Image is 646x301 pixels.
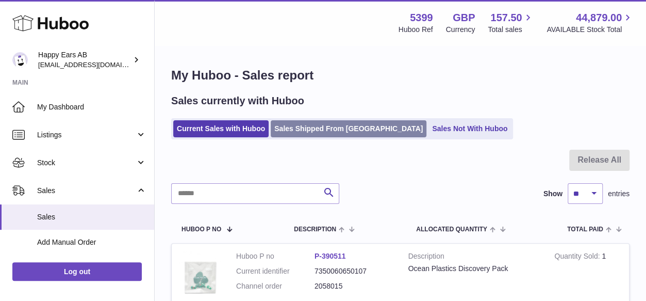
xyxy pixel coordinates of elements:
[236,251,314,261] dt: Huboo P no
[294,226,336,233] span: Description
[173,120,269,137] a: Current Sales with Huboo
[171,94,304,108] h2: Sales currently with Huboo
[490,11,522,25] span: 157.50
[12,52,28,68] img: 3pl@happyearsearplugs.com
[37,186,136,196] span: Sales
[314,266,393,276] dd: 7350060650107
[546,11,634,35] a: 44,879.00 AVAILABLE Stock Total
[416,226,487,233] span: ALLOCATED Quantity
[608,189,630,199] span: entries
[37,237,146,247] span: Add Manual Order
[399,25,433,35] div: Huboo Ref
[554,252,602,263] strong: Quantity Sold
[453,11,475,25] strong: GBP
[271,120,426,137] a: Sales Shipped From [GEOGRAPHIC_DATA]
[488,11,534,35] a: 157.50 Total sales
[181,226,221,233] span: Huboo P no
[12,262,142,281] a: Log out
[446,25,475,35] div: Currency
[567,226,603,233] span: Total paid
[410,11,433,25] strong: 5399
[576,11,622,25] span: 44,879.00
[37,212,146,222] span: Sales
[38,60,152,69] span: [EMAIL_ADDRESS][DOMAIN_NAME]
[37,102,146,112] span: My Dashboard
[546,25,634,35] span: AVAILABLE Stock Total
[408,264,539,274] div: Ocean Plastics Discovery Pack
[37,130,136,140] span: Listings
[314,252,346,260] a: P-390511
[543,189,562,199] label: Show
[38,50,131,70] div: Happy Ears AB
[488,25,534,35] span: Total sales
[236,281,314,291] dt: Channel order
[37,158,136,168] span: Stock
[236,266,314,276] dt: Current identifier
[428,120,511,137] a: Sales Not With Huboo
[314,281,393,291] dd: 2058015
[171,67,630,84] h1: My Huboo - Sales report
[408,251,539,264] strong: Description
